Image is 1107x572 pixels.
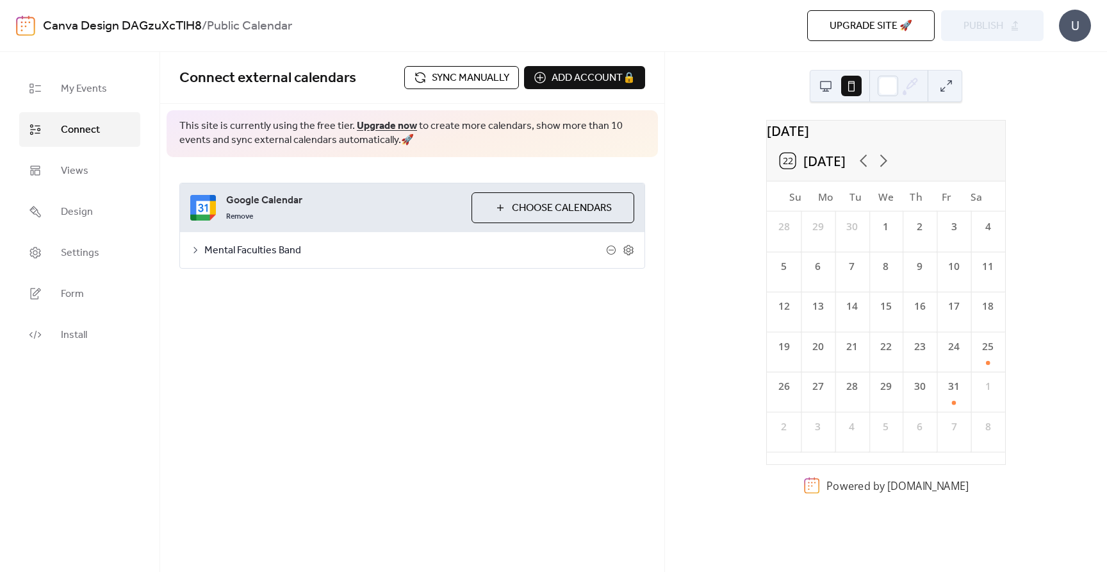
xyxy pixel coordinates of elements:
a: Install [19,317,140,352]
button: 22[DATE] [775,149,851,172]
div: 30 [844,219,859,234]
span: Google Calendar [226,193,461,208]
div: 19 [776,339,791,354]
span: Views [61,164,88,179]
div: 4 [980,219,995,234]
div: Sa [962,181,992,212]
div: 16 [912,299,927,314]
div: Fr [931,181,962,212]
div: 2 [776,419,791,434]
div: 30 [912,379,927,394]
a: Connect [19,112,140,147]
button: Choose Calendars [471,192,634,223]
span: Install [61,328,87,343]
div: 11 [980,259,995,274]
div: 1 [980,379,995,394]
div: 29 [878,379,893,394]
div: Mo [810,181,840,212]
a: Canva Design DAGzuXcTlH8 [43,14,202,38]
div: 8 [980,419,995,434]
div: 6 [810,259,825,274]
a: Design [19,194,140,229]
button: Upgrade site 🚀 [807,10,935,41]
div: 20 [810,339,825,354]
div: [DATE] [767,121,1005,140]
div: 18 [980,299,995,314]
div: Th [901,181,931,212]
button: Sync manually [404,66,519,89]
div: 3 [946,219,961,234]
span: Connect [61,122,100,138]
a: [DOMAIN_NAME] [887,478,969,492]
div: U [1059,10,1091,42]
div: 14 [844,299,859,314]
span: Form [61,287,84,302]
div: 1 [878,219,893,234]
div: We [871,181,901,212]
a: Upgrade now [357,116,417,136]
div: 5 [878,419,893,434]
a: Views [19,153,140,188]
div: Tu [840,181,871,212]
a: Form [19,276,140,311]
div: 17 [946,299,961,314]
span: My Events [61,81,107,97]
div: 27 [810,379,825,394]
div: 28 [776,219,791,234]
div: 7 [946,419,961,434]
div: Powered by [826,478,969,492]
span: This site is currently using the free tier. to create more calendars, show more than 10 events an... [179,119,645,148]
span: Settings [61,246,99,261]
div: 23 [912,339,927,354]
div: 25 [980,339,995,354]
div: 29 [810,219,825,234]
span: Upgrade site 🚀 [830,19,912,34]
div: 12 [776,299,791,314]
div: 8 [878,259,893,274]
img: google [190,195,216,221]
span: Remove [226,212,253,222]
div: 9 [912,259,927,274]
div: 4 [844,419,859,434]
div: 10 [946,259,961,274]
div: 6 [912,419,927,434]
div: 3 [810,419,825,434]
b: / [202,14,207,38]
div: 7 [844,259,859,274]
div: 13 [810,299,825,314]
div: 31 [946,379,961,394]
div: Su [780,181,810,212]
span: Connect external calendars [179,64,356,92]
img: logo [16,15,35,36]
span: Mental Faculties Band [204,243,606,258]
b: Public Calendar [207,14,292,38]
span: Sync manually [432,71,509,86]
div: 24 [946,339,961,354]
span: Choose Calendars [512,201,612,216]
a: My Events [19,71,140,106]
div: 5 [776,259,791,274]
div: 26 [776,379,791,394]
div: 15 [878,299,893,314]
a: Settings [19,235,140,270]
span: Design [61,205,93,220]
div: 21 [844,339,859,354]
div: 22 [878,339,893,354]
div: 2 [912,219,927,234]
div: 28 [844,379,859,394]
